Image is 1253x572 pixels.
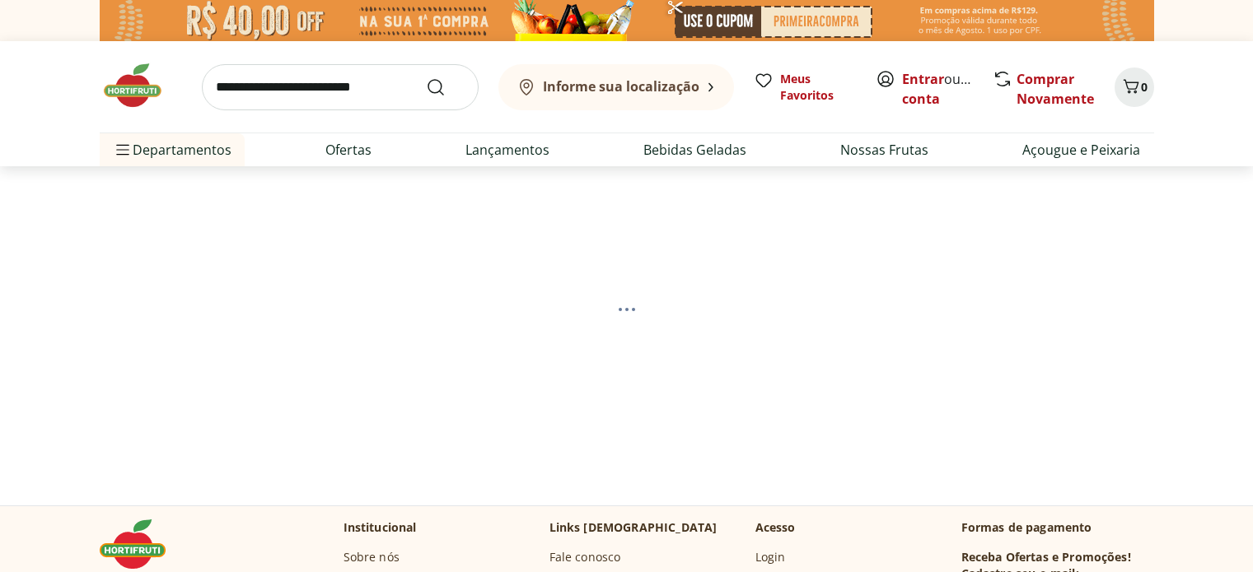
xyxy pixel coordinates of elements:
a: Entrar [902,70,944,88]
a: Meus Favoritos [754,71,856,104]
p: Acesso [755,519,796,536]
a: Açougue e Peixaria [1022,140,1140,160]
h3: Receba Ofertas e Promoções! [961,549,1131,565]
a: Comprar Novamente [1017,70,1094,108]
a: Sobre nós [344,549,400,565]
a: Fale conosco [549,549,621,565]
a: Lançamentos [465,140,549,160]
a: Criar conta [902,70,993,108]
img: Hortifruti [100,61,182,110]
button: Carrinho [1115,67,1154,107]
span: Departamentos [113,130,231,170]
p: Links [DEMOGRAPHIC_DATA] [549,519,718,536]
a: Ofertas [325,140,372,160]
a: Login [755,549,786,565]
a: Nossas Frutas [840,140,928,160]
p: Institucional [344,519,417,536]
button: Menu [113,130,133,170]
img: Hortifruti [100,519,182,569]
a: Bebidas Geladas [643,140,746,160]
button: Submit Search [426,77,465,97]
span: Meus Favoritos [780,71,856,104]
b: Informe sua localização [543,77,699,95]
p: Formas de pagamento [961,519,1154,536]
span: 0 [1141,79,1148,95]
input: search [202,64,479,110]
span: ou [902,69,975,109]
button: Informe sua localização [498,64,734,110]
